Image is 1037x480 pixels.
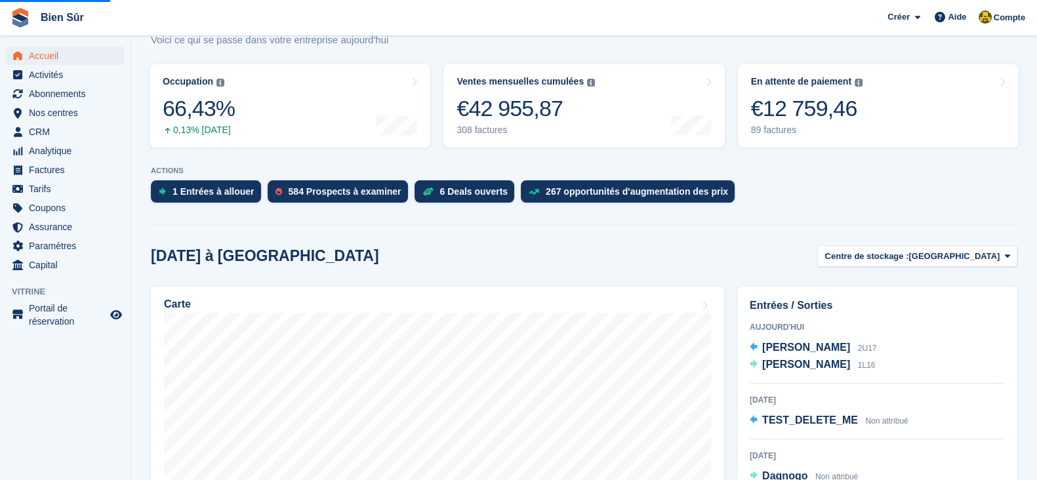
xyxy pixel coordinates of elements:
div: 66,43% [163,95,235,122]
a: menu [7,180,124,198]
img: stora-icon-8386f47178a22dfd0bd8f6a31ec36ba5ce8667c1dd55bd0f319d3a0aa187defe.svg [10,8,30,28]
div: 308 factures [457,125,595,136]
a: [PERSON_NAME] 2U17 [750,340,876,357]
span: Assurance [29,218,108,236]
a: 6 Deals ouverts [415,180,521,209]
img: icon-info-grey-7440780725fd019a000dd9b08b2336e03edf1995a4989e88bcd33f0948082b44.svg [855,79,863,87]
p: ACTIONS [151,167,1017,175]
h2: Entrées / Sorties [750,298,1005,313]
div: 89 factures [751,125,863,136]
a: menu [7,218,124,236]
a: menu [7,104,124,122]
span: Factures [29,161,108,179]
span: Capital [29,256,108,274]
div: 584 Prospects à examiner [289,186,401,197]
a: Boutique d'aperçu [108,307,124,323]
img: icon-info-grey-7440780725fd019a000dd9b08b2336e03edf1995a4989e88bcd33f0948082b44.svg [216,79,224,87]
a: [PERSON_NAME] 1L16 [750,357,875,374]
span: Abonnements [29,85,108,103]
img: prospect-51fa495bee0391a8d652442698ab0144808aea92771e9ea1ae160a38d050c398.svg [275,188,282,195]
h2: [DATE] à [GEOGRAPHIC_DATA] [151,247,379,265]
a: menu [7,66,124,84]
img: icon-info-grey-7440780725fd019a000dd9b08b2336e03edf1995a4989e88bcd33f0948082b44.svg [587,79,595,87]
span: TEST_DELETE_ME [762,414,858,426]
div: €12 759,46 [751,95,863,122]
a: menu [7,161,124,179]
span: Centre de stockage : [824,250,908,263]
div: 1 Entrées à allouer [173,186,254,197]
a: menu [7,85,124,103]
a: 584 Prospects à examiner [268,180,415,209]
span: CRM [29,123,108,141]
span: Activités [29,66,108,84]
span: Non attribué [865,416,908,426]
span: Tarifs [29,180,108,198]
a: Ventes mensuelles cumulées €42 955,87 308 factures [443,64,724,148]
a: menu [7,123,124,141]
span: Coupons [29,199,108,217]
div: En attente de paiement [751,76,851,87]
a: menu [7,302,124,328]
div: Ventes mensuelles cumulées [457,76,584,87]
div: 0,13% [DATE] [163,125,235,136]
a: menu [7,142,124,160]
img: Fatima Kelaaoui [979,10,992,24]
span: Compte [994,11,1025,24]
div: €42 955,87 [457,95,595,122]
h2: Carte [164,298,191,310]
div: [DATE] [750,450,1005,462]
img: price_increase_opportunities-93ffe204e8149a01c8c9dc8f82e8f89637d9d84a8eef4429ea346261dce0b2c0.svg [529,189,539,195]
p: Voici ce qui se passe dans votre entreprise aujourd'hui [151,33,388,48]
a: Bien Sûr [35,7,89,28]
a: 267 opportunités d'augmentation des prix [521,180,741,209]
a: Occupation 66,43% 0,13% [DATE] [150,64,430,148]
a: menu [7,199,124,217]
span: Paramètres [29,237,108,255]
span: Vitrine [12,285,131,298]
div: Aujourd'hui [750,321,1005,333]
span: Nos centres [29,104,108,122]
span: Créer [887,10,910,24]
a: 1 Entrées à allouer [151,180,268,209]
button: Centre de stockage : [GEOGRAPHIC_DATA] [817,245,1017,267]
span: Analytique [29,142,108,160]
a: En attente de paiement €12 759,46 89 factures [738,64,1019,148]
div: Occupation [163,76,213,87]
a: menu [7,47,124,65]
div: 267 opportunités d'augmentation des prix [546,186,728,197]
a: TEST_DELETE_ME Non attribué [750,412,908,430]
span: Accueil [29,47,108,65]
div: [DATE] [750,394,1005,406]
span: [GEOGRAPHIC_DATA] [908,250,1000,263]
span: 1L16 [858,361,876,370]
span: [PERSON_NAME] [762,342,850,353]
span: Portail de réservation [29,302,108,328]
span: 2U17 [858,344,877,353]
div: 6 Deals ouverts [440,186,508,197]
span: [PERSON_NAME] [762,359,850,370]
img: deal-1b604bf984904fb50ccaf53a9ad4b4a5d6e5aea283cecdc64d6e3604feb123c2.svg [422,187,434,196]
a: menu [7,256,124,274]
span: Aide [948,10,966,24]
a: menu [7,237,124,255]
img: move_ins_to_allocate_icon-fdf77a2bb77ea45bf5b3d319d69a93e2d87916cf1d5bf7949dd705db3b84f3ca.svg [159,188,166,195]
